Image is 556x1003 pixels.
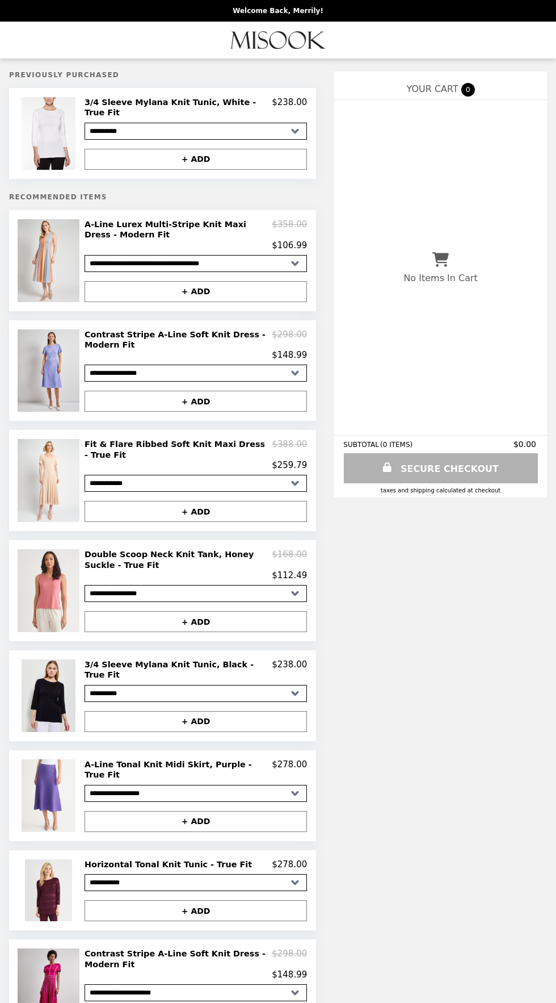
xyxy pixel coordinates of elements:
button: + ADD [85,501,307,522]
span: SUBTOTAL [343,441,380,449]
span: 0 [461,83,475,97]
h2: 3/4 Sleeve Mylana Knit Tunic, White - True Fit [85,97,272,118]
p: $259.79 [272,460,307,470]
button: + ADD [85,611,307,632]
select: Select a product variant [85,365,307,382]
button: + ADD [85,900,307,921]
p: $388.00 [272,439,307,460]
img: A-Line Tonal Knit Midi Skirt, Purple - True Fit [22,759,79,832]
h2: 3/4 Sleeve Mylana Knit Tunic, Black - True Fit [85,659,272,680]
p: $298.00 [272,329,307,350]
h2: Contrast Stripe A-Line Soft Knit Dress - Modern Fit [85,329,272,350]
p: Welcome Back, Merrily! [233,7,323,15]
p: $112.49 [272,570,307,580]
select: Select a product variant [85,984,307,1001]
h2: A-Line Tonal Knit Midi Skirt, Purple - True Fit [85,759,272,780]
button: + ADD [85,391,307,412]
p: $278.00 [272,759,307,780]
img: Horizontal Tonal Knit Tunic - True Fit [25,859,74,921]
select: Select a product variant [85,874,307,891]
span: ( 0 ITEMS ) [380,441,412,449]
button: + ADD [85,811,307,832]
select: Select a product variant [85,255,307,272]
select: Select a product variant [85,785,307,802]
img: Brand Logo [230,28,326,52]
button: + ADD [85,711,307,732]
h5: Previously Purchased [9,71,316,79]
img: Contrast Stripe A-Line Soft Knit Dress - Modern Fit [18,329,82,412]
select: Select a product variant [85,123,307,140]
p: $278.00 [272,859,307,870]
img: A-Line Lurex Multi-Stripe Knit Maxi Dress - Modern Fit [18,219,82,302]
p: No Items In Cart [403,273,477,283]
span: $0.00 [513,440,538,449]
p: $148.99 [272,350,307,360]
p: $168.00 [272,549,307,570]
select: Select a product variant [85,585,307,602]
p: $148.99 [272,969,307,980]
h2: Contrast Stripe A-Line Soft Knit Dress - Modern Fit [85,948,272,969]
p: $358.00 [272,219,307,240]
h2: A-Line Lurex Multi-Stripe Knit Maxi Dress - Modern Fit [85,219,272,240]
select: Select a product variant [85,475,307,492]
p: $298.00 [272,948,307,969]
button: + ADD [85,281,307,302]
h2: Horizontal Tonal Knit Tunic - True Fit [85,859,256,870]
img: 3/4 Sleeve Mylana Knit Tunic, White - True Fit [22,97,79,170]
img: Double Scoop Neck Knit Tank, Honey Suckle - True Fit [18,549,82,632]
h2: Fit & Flare Ribbed Soft Knit Maxi Dress - True Fit [85,439,272,460]
p: $238.00 [272,659,307,680]
h5: Recommended Items [9,193,316,201]
select: Select a product variant [85,685,307,702]
span: YOUR CART [407,83,458,94]
h2: Double Scoop Neck Knit Tank, Honey Suckle - True Fit [85,549,272,570]
img: Fit & Flare Ribbed Soft Knit Maxi Dress - True Fit [18,439,82,522]
img: 3/4 Sleeve Mylana Knit Tunic, Black - True Fit [22,659,79,732]
p: $238.00 [272,97,307,118]
p: $106.99 [272,240,307,250]
button: + ADD [85,149,307,170]
div: Taxes and Shipping calculated at checkout [343,487,538,494]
